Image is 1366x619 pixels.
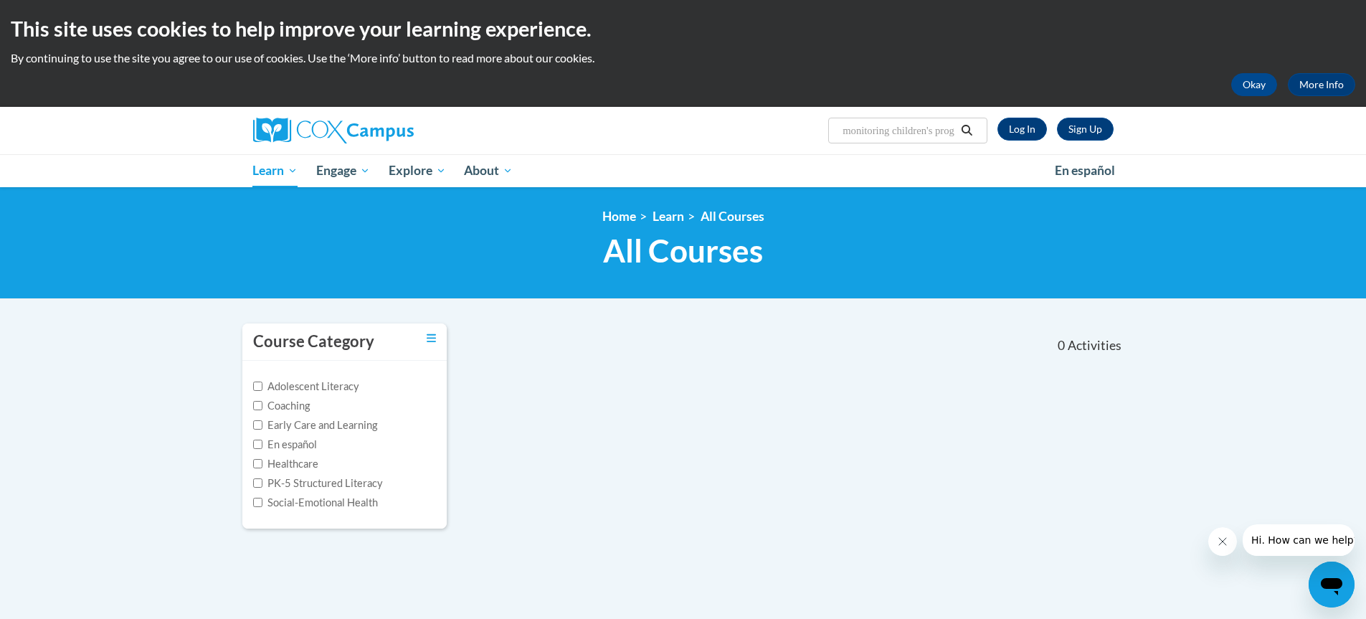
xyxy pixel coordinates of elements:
[253,495,378,511] label: Social-Emotional Health
[253,417,377,433] label: Early Care and Learning
[1243,524,1355,556] iframe: Message from company
[1231,73,1277,96] button: Okay
[997,118,1047,141] a: Log In
[11,50,1355,66] p: By continuing to use the site you agree to our use of cookies. Use the ‘More info’ button to read...
[464,162,513,179] span: About
[253,379,359,394] label: Adolescent Literacy
[253,331,374,353] h3: Course Category
[603,232,763,270] span: All Courses
[253,459,262,468] input: Checkbox for Options
[1055,163,1115,178] span: En español
[253,118,414,143] img: Cox Campus
[1058,338,1065,354] span: 0
[956,122,977,139] button: Search
[1057,118,1114,141] a: Register
[307,154,379,187] a: Engage
[253,118,526,143] a: Cox Campus
[253,478,262,488] input: Checkbox for Options
[701,209,764,224] a: All Courses
[1068,338,1121,354] span: Activities
[253,401,262,410] input: Checkbox for Options
[232,154,1135,187] div: Main menu
[1045,156,1124,186] a: En español
[1208,527,1237,556] iframe: Close message
[253,440,262,449] input: Checkbox for Options
[253,437,317,453] label: En español
[1288,73,1355,96] a: More Info
[253,398,310,414] label: Coaching
[389,162,446,179] span: Explore
[9,10,116,22] span: Hi. How can we help?
[316,162,370,179] span: Engage
[427,331,436,346] a: Toggle collapse
[455,154,522,187] a: About
[253,476,383,491] label: PK-5 Structured Literacy
[379,154,455,187] a: Explore
[1309,562,1355,608] iframe: Button to launch messaging window
[253,420,262,430] input: Checkbox for Options
[252,162,298,179] span: Learn
[244,154,308,187] a: Learn
[653,209,684,224] a: Learn
[253,498,262,507] input: Checkbox for Options
[841,122,956,139] input: Search Courses
[602,209,636,224] a: Home
[253,382,262,391] input: Checkbox for Options
[253,456,318,472] label: Healthcare
[11,14,1355,43] h2: This site uses cookies to help improve your learning experience.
